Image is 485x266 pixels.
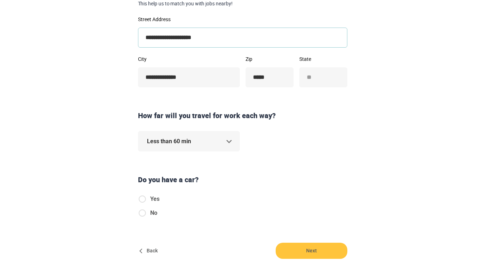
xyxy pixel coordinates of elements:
[150,209,157,217] span: No
[150,195,160,203] span: Yes
[138,195,165,223] div: hasCar
[276,243,347,259] button: Next
[138,57,240,62] label: City
[138,1,347,7] span: This help us to match you with jobs nearby!
[138,17,347,22] label: Street Address
[135,175,350,185] div: Do you have a car?
[138,131,240,151] div: Less than 60 min
[138,243,161,259] button: Back
[135,111,350,121] div: How far will you travel for work each way?
[299,57,347,62] label: State
[246,57,294,62] label: Zip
